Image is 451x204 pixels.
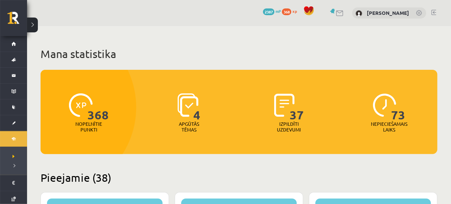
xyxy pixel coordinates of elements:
[282,8,300,14] a: 368 xp
[282,8,291,15] span: 368
[356,10,362,17] img: Jasmīne Davidova
[367,9,409,16] a: [PERSON_NAME]
[177,93,199,117] img: icon-learned-topics-4a711ccc23c960034f471b6e78daf4a3bad4a20eaf4de84257b87e66633f6470.svg
[263,8,281,14] a: 2387 mP
[176,121,202,133] p: Apgūtās tēmas
[88,93,109,121] span: 368
[371,121,407,133] p: Nepieciešamais laiks
[41,47,437,61] h1: Mana statistika
[69,93,93,117] img: icon-xp-0682a9bc20223a9ccc6f5883a126b849a74cddfe5390d2b41b4391c66f2066e7.svg
[263,8,275,15] span: 2387
[292,8,297,14] span: xp
[276,121,302,133] p: Izpildīti uzdevumi
[41,171,437,184] h2: Pieejamie (38)
[290,93,304,121] span: 37
[7,12,27,29] a: Rīgas 1. Tālmācības vidusskola
[193,93,200,121] span: 4
[274,93,295,117] img: icon-completed-tasks-ad58ae20a441b2904462921112bc710f1caf180af7a3daa7317a5a94f2d26646.svg
[391,93,406,121] span: 73
[373,93,397,117] img: icon-clock-7be60019b62300814b6bd22b8e044499b485619524d84068768e800edab66f18.svg
[76,121,102,133] p: Nopelnītie punkti
[276,8,281,14] span: mP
